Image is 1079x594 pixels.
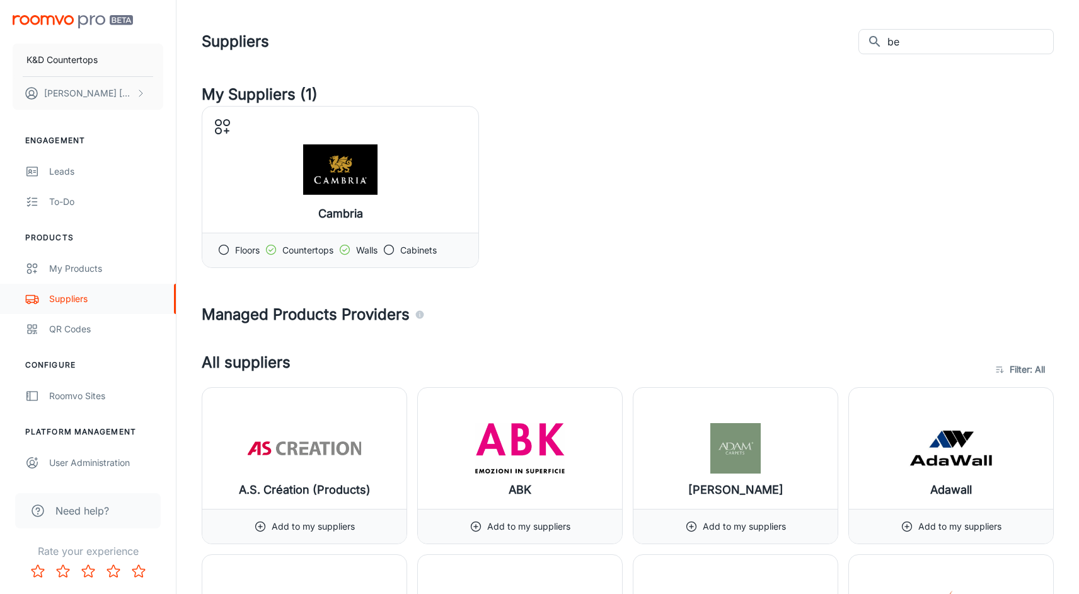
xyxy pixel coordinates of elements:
[415,303,425,326] div: Agencies and suppliers who work with us to automatically identify the specific products you carry
[202,303,1054,326] h4: Managed Products Providers
[272,520,355,533] p: Add to my suppliers
[10,544,166,559] p: Rate your experience
[509,481,531,499] h6: ABK
[688,481,783,499] h6: [PERSON_NAME]
[487,520,570,533] p: Add to my suppliers
[463,423,577,474] img: ABK
[894,423,1008,474] img: Adawall
[202,351,988,387] h4: All suppliers
[49,195,163,209] div: To-do
[101,559,126,584] button: Rate 4 star
[13,44,163,76] button: K&D Countertops
[49,292,163,306] div: Suppliers
[400,243,437,257] p: Cabinets
[1010,362,1045,377] span: Filter
[282,243,333,257] p: Countertops
[239,481,371,499] h6: A.S. Création (Products)
[356,243,378,257] p: Walls
[248,423,361,474] img: A.S. Création (Products)
[235,243,260,257] p: Floors
[49,389,163,403] div: Roomvo Sites
[126,559,151,584] button: Rate 5 star
[49,322,163,336] div: QR Codes
[50,559,76,584] button: Rate 2 star
[930,481,972,499] h6: Adawall
[44,86,133,100] p: [PERSON_NAME] [PERSON_NAME]
[76,559,101,584] button: Rate 3 star
[25,559,50,584] button: Rate 1 star
[202,83,1054,106] h4: My Suppliers (1)
[13,15,133,28] img: Roomvo PRO Beta
[55,503,109,518] span: Need help?
[703,520,786,533] p: Add to my suppliers
[49,262,163,276] div: My Products
[26,53,98,67] p: K&D Countertops
[202,30,269,53] h1: Suppliers
[887,29,1054,54] input: Search all suppliers...
[49,456,163,470] div: User Administration
[679,423,792,474] img: Adam Carpets
[49,165,163,178] div: Leads
[918,520,1001,533] p: Add to my suppliers
[1030,362,1045,377] span: : All
[13,77,163,110] button: [PERSON_NAME] [PERSON_NAME]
